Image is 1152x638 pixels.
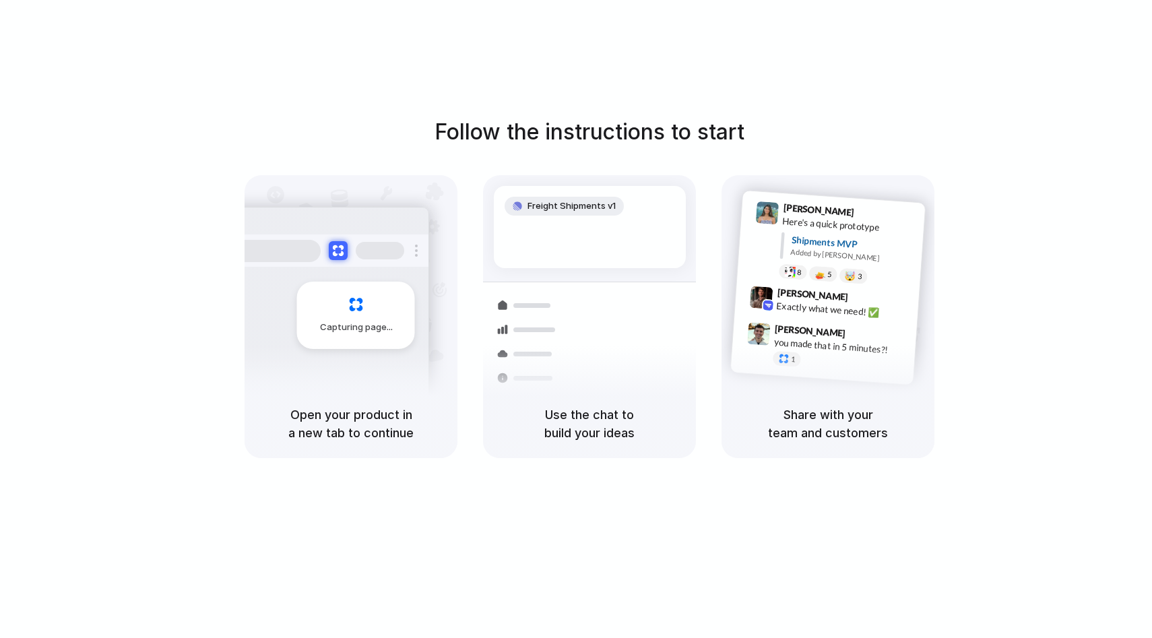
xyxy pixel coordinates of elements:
span: 9:42 AM [852,291,880,307]
h1: Follow the instructions to start [435,116,744,148]
span: 5 [827,271,832,278]
h5: Use the chat to build your ideas [499,406,680,442]
span: 9:47 AM [850,327,877,344]
div: Exactly what we need! ✅ [776,299,911,322]
div: Shipments MVP [791,233,916,255]
div: you made that in 5 minutes?! [773,335,908,358]
span: [PERSON_NAME] [777,285,848,305]
span: [PERSON_NAME] [783,200,854,220]
span: 9:41 AM [858,207,886,223]
span: 8 [797,269,802,276]
span: Capturing page [320,321,395,334]
span: 1 [791,356,796,363]
div: 🤯 [845,271,856,281]
span: 3 [858,273,862,280]
span: Freight Shipments v1 [527,199,616,213]
div: Added by [PERSON_NAME] [790,247,914,266]
div: Here's a quick prototype [782,214,917,237]
h5: Open your product in a new tab to continue [261,406,441,442]
span: [PERSON_NAME] [775,321,846,341]
h5: Share with your team and customers [738,406,918,442]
